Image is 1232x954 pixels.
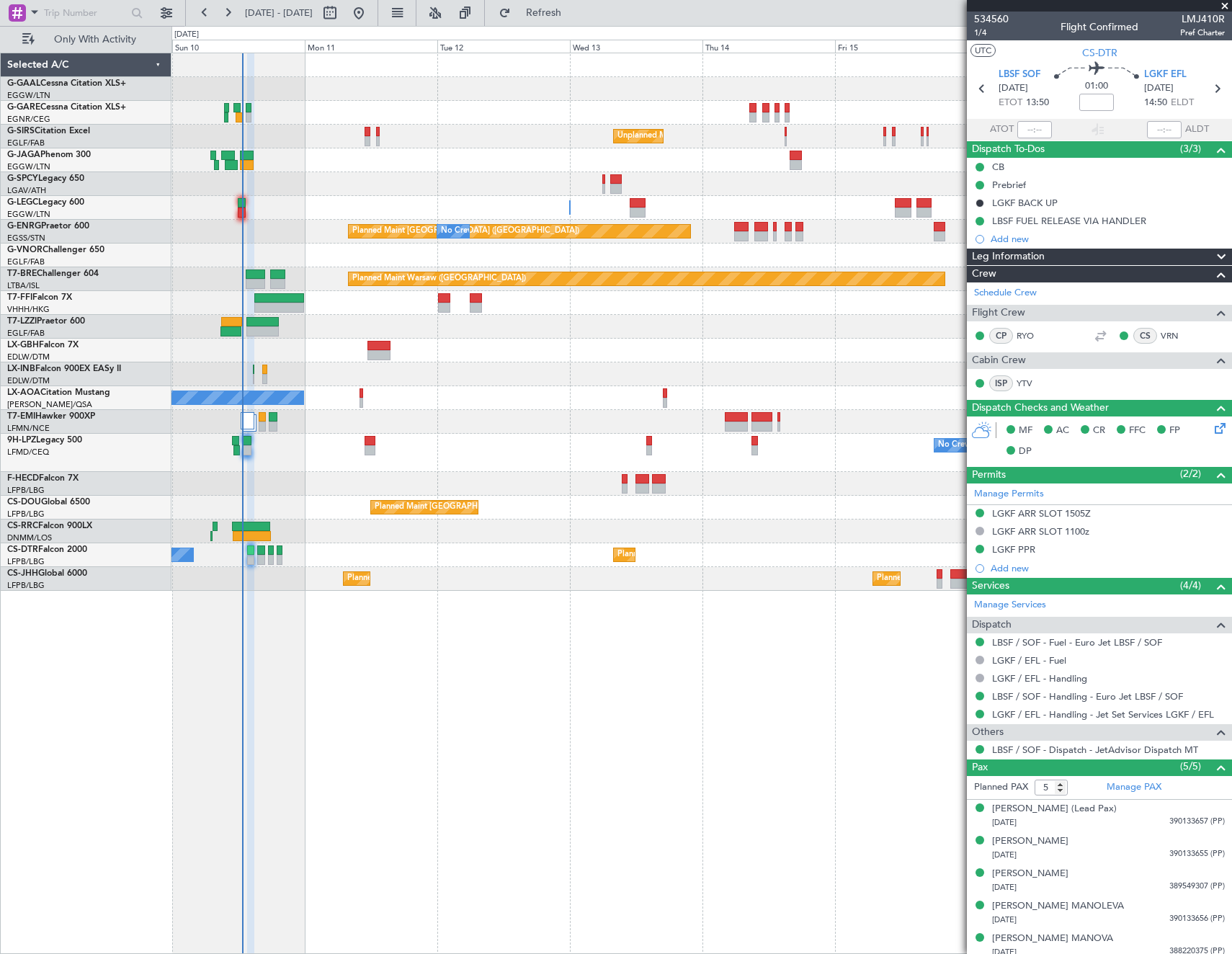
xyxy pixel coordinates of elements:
span: Cabin Crew [972,352,1026,369]
div: [PERSON_NAME] (Lead Pax) [992,802,1117,816]
span: LX-INB [7,365,35,373]
span: Pref Charter [1180,27,1225,39]
span: Pax [972,759,988,776]
a: LGKF / EFL - Fuel [992,654,1066,667]
a: EGGW/LTN [7,209,50,220]
div: LGKF ARR SLOT 1100z [992,525,1089,538]
div: LGKF BACK UP [992,197,1058,209]
span: T7-EMI [7,412,35,421]
span: Others [972,724,1004,741]
a: T7-BREChallenger 604 [7,269,99,278]
span: ELDT [1171,96,1194,110]
div: LGKF ARR SLOT 1505Z [992,507,1091,520]
span: CS-DTR [1082,45,1117,61]
a: [PERSON_NAME]/QSA [7,399,92,410]
span: FP [1169,424,1180,438]
div: Thu 14 [702,40,835,53]
a: YTV [1017,377,1049,390]
span: LBSF SOF [999,68,1040,82]
span: CR [1093,424,1105,438]
div: Add new [991,233,1225,245]
a: T7-LZZIPraetor 600 [7,317,85,326]
div: Planned Maint [GEOGRAPHIC_DATA] ([GEOGRAPHIC_DATA]) [347,568,574,589]
div: Add new [991,562,1225,574]
span: 01:00 [1085,79,1108,94]
a: CS-JHHGlobal 6000 [7,569,87,578]
span: Dispatch To-Dos [972,141,1045,158]
span: 14:50 [1144,96,1167,110]
div: Planned Maint [GEOGRAPHIC_DATA] ([GEOGRAPHIC_DATA]) [352,220,579,242]
div: [PERSON_NAME] [992,867,1068,881]
span: (4/4) [1180,578,1201,593]
a: LBSF / SOF - Dispatch - JetAdvisor Dispatch MT [992,744,1198,756]
a: LX-GBHFalcon 7X [7,341,79,349]
span: G-LEGC [7,198,38,207]
span: [DATE] [992,850,1017,860]
span: [DATE] [999,81,1028,96]
span: G-JAGA [7,151,40,159]
label: Planned PAX [974,780,1028,795]
span: [DATE] - [DATE] [245,6,313,19]
a: 9H-LPZLegacy 500 [7,436,82,445]
span: 389549307 (PP) [1169,881,1225,893]
span: ALDT [1185,122,1209,137]
span: 534560 [974,12,1009,27]
a: G-GARECessna Citation XLS+ [7,103,126,112]
a: VRN [1161,329,1193,342]
span: CS-DTR [7,545,38,554]
span: T7-FFI [7,293,32,302]
div: Planned Maint [GEOGRAPHIC_DATA] ([GEOGRAPHIC_DATA]) [375,496,602,518]
div: CB [992,161,1004,173]
a: LX-INBFalcon 900EX EASy II [7,365,121,373]
div: No Crew [938,434,971,456]
span: Flight Crew [972,305,1025,321]
div: [PERSON_NAME] MANOLEVA [992,899,1124,914]
a: G-SIRSCitation Excel [7,127,90,135]
div: CP [989,328,1013,344]
input: Trip Number [44,2,127,24]
a: LFMN/NCE [7,423,50,434]
a: LGAV/ATH [7,185,46,196]
span: G-ENRG [7,222,41,231]
div: Unplanned Maint [GEOGRAPHIC_DATA] ([GEOGRAPHIC_DATA]) [617,125,854,147]
a: F-HECDFalcon 7X [7,474,79,483]
span: AC [1056,424,1069,438]
a: CS-DTRFalcon 2000 [7,545,87,554]
span: ETOT [999,96,1022,110]
span: LGKF EFL [1144,68,1187,82]
span: Refresh [514,8,574,18]
a: LGKF / EFL - Handling [992,672,1087,685]
span: G-SIRS [7,127,35,135]
span: Crew [972,266,996,282]
span: LX-AOA [7,388,40,397]
a: G-LEGCLegacy 600 [7,198,84,207]
div: [DATE] [174,29,199,41]
a: Manage Services [974,598,1046,612]
a: G-SPCYLegacy 650 [7,174,84,183]
button: Refresh [492,1,579,24]
a: CS-DOUGlobal 6500 [7,498,90,507]
span: (5/5) [1180,759,1201,774]
span: MF [1019,424,1032,438]
div: Wed 13 [570,40,702,53]
span: CS-DOU [7,498,41,507]
a: G-ENRGPraetor 600 [7,222,89,231]
div: CS [1133,328,1157,344]
div: Planned Maint Warsaw ([GEOGRAPHIC_DATA]) [352,268,526,290]
a: LBSF / SOF - Handling - Euro Jet LBSF / SOF [992,690,1183,703]
div: Tue 12 [437,40,570,53]
span: [DATE] [1144,81,1174,96]
a: RYO [1017,329,1049,342]
span: (2/2) [1180,466,1201,481]
span: G-GARE [7,103,40,112]
button: UTC [970,44,996,57]
span: 13:50 [1026,96,1049,110]
span: 390133656 (PP) [1169,913,1225,925]
input: --:-- [1017,121,1052,138]
a: Schedule Crew [974,286,1037,300]
span: Dispatch Checks and Weather [972,400,1109,416]
a: LBSF / SOF - Fuel - Euro Jet LBSF / SOF [992,636,1162,648]
span: T7-BRE [7,269,37,278]
a: LTBA/ISL [7,280,40,291]
div: [PERSON_NAME] MANOVA [992,932,1113,946]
